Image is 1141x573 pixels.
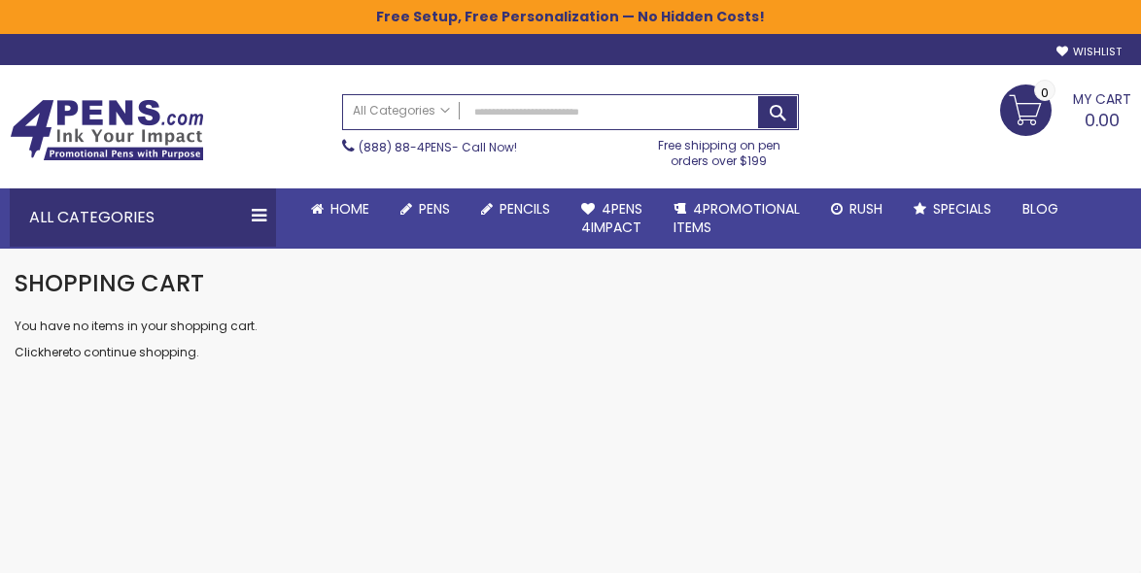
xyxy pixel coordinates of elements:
[1056,45,1122,59] a: Wishlist
[10,99,204,161] img: 4Pens Custom Pens and Promotional Products
[330,199,369,219] span: Home
[1007,188,1074,230] a: Blog
[566,188,658,249] a: 4Pens4impact
[419,199,450,219] span: Pens
[359,139,452,155] a: (888) 88-4PENS
[1000,84,1131,133] a: 0.00 0
[15,319,1126,334] p: You have no items in your shopping cart.
[15,267,204,299] span: Shopping Cart
[44,344,69,360] a: here
[933,199,991,219] span: Specials
[898,188,1007,230] a: Specials
[10,188,276,247] div: All Categories
[640,130,798,169] div: Free shipping on pen orders over $199
[674,199,800,237] span: 4PROMOTIONAL ITEMS
[1022,199,1058,219] span: Blog
[1085,108,1120,132] span: 0.00
[658,188,815,249] a: 4PROMOTIONALITEMS
[466,188,566,230] a: Pencils
[581,199,642,237] span: 4Pens 4impact
[385,188,466,230] a: Pens
[353,103,450,118] span: All Categories
[1041,84,1049,102] span: 0
[343,95,460,127] a: All Categories
[500,199,550,219] span: Pencils
[359,139,517,155] span: - Call Now!
[15,345,1126,360] p: Click to continue shopping.
[815,188,898,230] a: Rush
[849,199,882,219] span: Rush
[295,188,385,230] a: Home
